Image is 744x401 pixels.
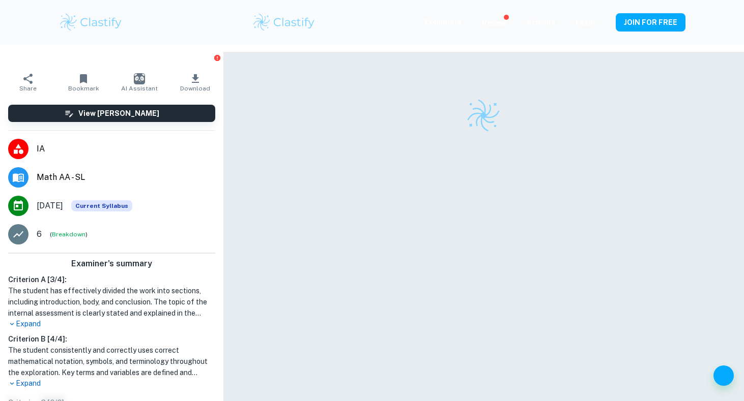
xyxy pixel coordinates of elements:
a: Login [576,18,595,26]
img: Clastify logo [466,98,501,133]
img: Clastify logo [59,12,123,33]
div: This exemplar is based on the current syllabus. Feel free to refer to it for inspiration/ideas wh... [71,200,132,211]
button: Help and Feedback [713,365,734,386]
span: Download [180,85,210,92]
span: Current Syllabus [71,200,132,211]
p: Expand [8,319,215,329]
p: 6 [37,228,42,240]
span: Share [19,85,37,92]
h1: The student consistently and correctly uses correct mathematical notation, symbols, and terminolo... [8,345,215,378]
button: AI Assistant [111,68,167,97]
p: Expand [8,378,215,389]
button: Breakdown [52,230,85,239]
span: Bookmark [68,85,99,92]
h6: Examiner's summary [4,258,219,270]
button: Download [167,68,223,97]
a: Schools [527,18,555,26]
button: View [PERSON_NAME] [8,105,215,122]
h1: The student has effectively divided the work into sections, including introduction, body, and con... [8,285,215,319]
p: Exemplars [424,16,462,27]
button: Report issue [214,54,221,61]
p: Review [482,17,506,28]
h6: View [PERSON_NAME] [78,108,159,119]
img: AI Assistant [134,73,145,84]
span: ( ) [50,230,88,239]
button: Bookmark [56,68,112,97]
img: Clastify logo [252,12,317,33]
span: AI Assistant [121,85,158,92]
h6: Criterion B [ 4 / 4 ]: [8,333,215,345]
button: JOIN FOR FREE [616,13,685,32]
h6: Criterion A [ 3 / 4 ]: [8,274,215,285]
span: Math AA - SL [37,171,215,183]
span: IA [37,143,215,155]
span: [DATE] [37,200,63,212]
